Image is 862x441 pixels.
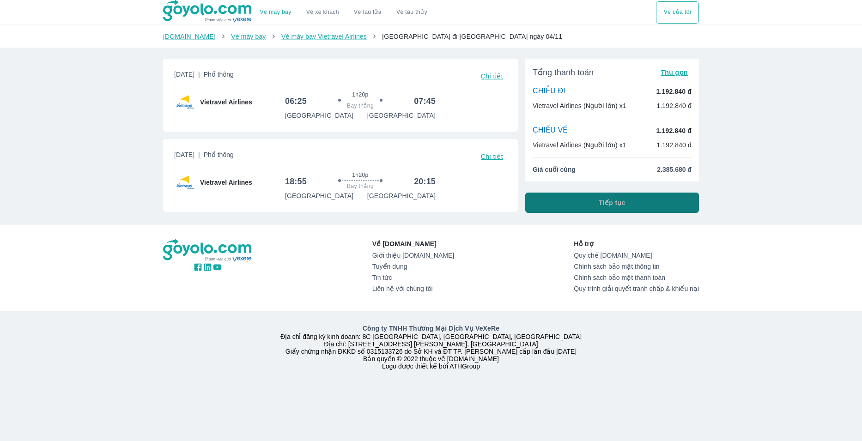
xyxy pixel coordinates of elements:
span: | [198,151,200,158]
span: Tổng thanh toán [533,67,594,78]
a: Giới thiệu [DOMAIN_NAME] [372,252,454,259]
a: Vé xe khách [306,9,339,16]
p: Vietravel Airlines (Người lớn) x1 [533,101,626,110]
p: Công ty TNHH Thương Mại Dịch Vụ VeXeRe [165,324,697,333]
a: Chính sách bảo mật thanh toán [574,274,699,281]
button: Thu gọn [657,66,692,79]
p: 1.192.840 đ [656,101,692,110]
h6: 07:45 [414,96,436,107]
p: [GEOGRAPHIC_DATA] [285,191,353,200]
span: Phổ thông [204,151,234,158]
span: Tiếp tục [599,198,625,207]
h6: 20:15 [414,176,436,187]
span: Bay thẳng [347,102,374,109]
p: [GEOGRAPHIC_DATA] [367,111,436,120]
button: Vé tàu thủy [389,1,435,24]
p: 1.192.840 đ [656,87,692,96]
a: Quy trình giải quyết tranh chấp & khiếu nại [574,285,699,292]
button: Vé của tôi [656,1,699,24]
a: Vé máy bay [231,33,266,40]
p: Về [DOMAIN_NAME] [372,239,454,248]
a: Vé máy bay [260,9,291,16]
a: Vé máy bay Vietravel Airlines [281,33,367,40]
span: Giá cuối cùng [533,165,576,174]
button: Chi tiết [477,150,507,163]
a: Liên hệ với chúng tôi [372,285,454,292]
div: choose transportation mode [253,1,435,24]
span: Thu gọn [661,69,688,76]
p: 1.192.840 đ [656,126,692,135]
span: 2.385.680 đ [657,165,692,174]
p: CHIỀU VỀ [533,126,568,136]
p: Vietravel Airlines (Người lớn) x1 [533,140,626,150]
h6: 18:55 [285,176,307,187]
span: 1h20p [352,91,368,98]
span: Vietravel Airlines [200,178,252,187]
a: Chính sách bảo mật thông tin [574,263,699,270]
span: Bay thẳng [347,182,374,190]
a: Quy chế [DOMAIN_NAME] [574,252,699,259]
div: Địa chỉ đăng ký kinh doanh: 8C [GEOGRAPHIC_DATA], [GEOGRAPHIC_DATA], [GEOGRAPHIC_DATA] Địa chỉ: [... [158,324,704,370]
span: Chi tiết [481,72,503,80]
img: logo [163,239,253,262]
button: Chi tiết [477,70,507,83]
a: Tuyển dụng [372,263,454,270]
p: CHIỀU ĐI [533,86,565,97]
a: [DOMAIN_NAME] [163,33,216,40]
span: | [198,71,200,78]
button: Tiếp tục [525,193,699,213]
h6: 06:25 [285,96,307,107]
div: choose transportation mode [656,1,699,24]
span: Phổ thông [204,71,234,78]
nav: breadcrumb [163,32,699,41]
span: [DATE] [174,70,234,83]
p: [GEOGRAPHIC_DATA] [367,191,436,200]
span: Chi tiết [481,153,503,160]
span: [DATE] [174,150,234,163]
a: Vé tàu lửa [346,1,389,24]
span: 1h20p [352,171,368,179]
p: [GEOGRAPHIC_DATA] [285,111,353,120]
p: 1.192.840 đ [656,140,692,150]
p: Hỗ trợ [574,239,699,248]
a: Tin tức [372,274,454,281]
span: Vietravel Airlines [200,97,252,107]
span: [GEOGRAPHIC_DATA] đi [GEOGRAPHIC_DATA] ngày 04/11 [382,33,562,40]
